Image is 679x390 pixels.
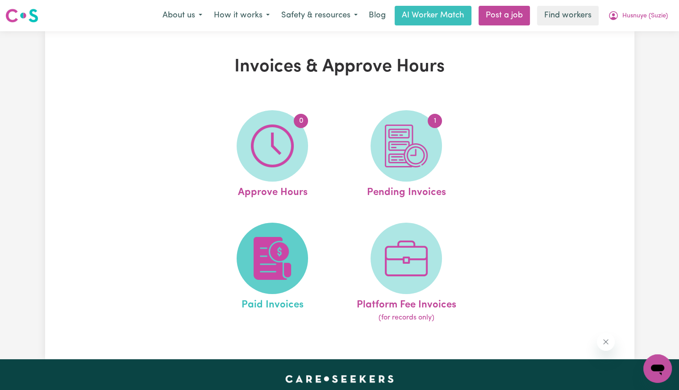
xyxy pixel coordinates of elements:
[5,6,54,13] span: Need any help?
[479,6,530,25] a: Post a job
[357,294,456,313] span: Platform Fee Invoices
[242,294,304,313] span: Paid Invoices
[428,114,442,128] span: 1
[643,354,672,383] iframe: Button to launch messaging window
[537,6,599,25] a: Find workers
[622,11,668,21] span: Husnuye (Suzie)
[237,182,307,200] span: Approve Hours
[208,6,275,25] button: How it works
[367,182,446,200] span: Pending Invoices
[157,6,208,25] button: About us
[395,6,471,25] a: AI Worker Match
[342,110,471,200] a: Pending Invoices
[363,6,391,25] a: Blog
[379,312,434,323] span: (for records only)
[275,6,363,25] button: Safety & resources
[342,223,471,324] a: Platform Fee Invoices(for records only)
[5,8,38,24] img: Careseekers logo
[294,114,308,128] span: 0
[149,56,531,78] h1: Invoices & Approve Hours
[5,5,38,26] a: Careseekers logo
[208,223,337,324] a: Paid Invoices
[597,333,615,351] iframe: Close message
[285,375,394,382] a: Careseekers home page
[602,6,674,25] button: My Account
[208,110,337,200] a: Approve Hours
